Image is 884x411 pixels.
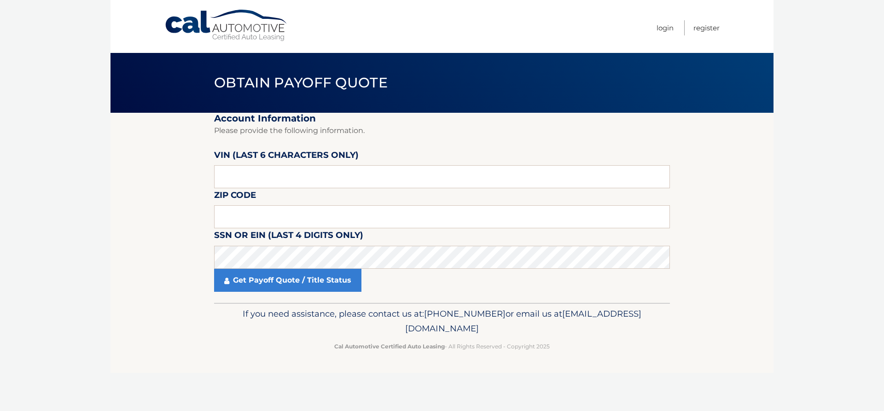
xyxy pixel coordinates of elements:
p: - All Rights Reserved - Copyright 2025 [220,342,664,351]
a: Cal Automotive [164,9,289,42]
span: Obtain Payoff Quote [214,74,388,91]
a: Login [657,20,674,35]
label: Zip Code [214,188,256,205]
span: [PHONE_NUMBER] [424,308,506,319]
label: SSN or EIN (last 4 digits only) [214,228,363,245]
p: Please provide the following information. [214,124,670,137]
strong: Cal Automotive Certified Auto Leasing [334,343,445,350]
h2: Account Information [214,113,670,124]
a: Get Payoff Quote / Title Status [214,269,361,292]
label: VIN (last 6 characters only) [214,148,359,165]
p: If you need assistance, please contact us at: or email us at [220,307,664,336]
a: Register [693,20,720,35]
